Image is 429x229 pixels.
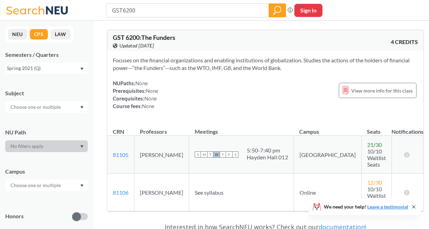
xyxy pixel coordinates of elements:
[207,151,213,158] span: T
[119,42,154,50] span: Updated [DATE]
[134,136,189,174] td: [PERSON_NAME]
[5,140,88,152] div: Dropdown arrow
[195,189,224,196] span: See syllabus
[5,212,24,220] p: Honors
[351,86,413,95] span: View more info for this class
[195,151,201,158] span: S
[7,64,79,72] div: Spring 2021 (Q)
[367,186,386,205] span: 10/10 Waitlist Seats
[269,3,286,17] div: magnifying glass
[113,151,128,158] a: 81105
[294,4,322,17] button: Sign In
[134,174,189,211] td: [PERSON_NAME]
[294,174,361,211] td: Online
[5,89,88,97] div: Subject
[361,121,392,136] th: Seats
[232,151,238,158] span: S
[5,129,88,136] div: NU Path
[273,6,281,15] svg: magnifying glass
[146,88,158,94] span: None
[5,179,88,191] div: Dropdown arrow
[135,80,148,86] span: None
[7,181,65,190] input: Choose one or multiple
[220,151,226,158] span: T
[111,5,264,16] input: Class, professor, course number, "phrase"
[5,168,88,175] div: Campus
[367,179,382,186] span: 12 / 30
[30,29,48,39] button: CPS
[294,121,361,136] th: Campus
[142,103,154,109] span: None
[247,154,288,161] div: Hayden Hall 012
[113,79,158,110] div: NUPaths: Prerequisites: Corequisites: Course fees:
[189,121,294,136] th: Meetings
[134,121,189,136] th: Professors
[367,148,386,168] span: 10/10 Waitlist Seats
[113,57,410,71] span: Focuses on the financial organizations and enabling institutions of globalization. Studies the ac...
[8,29,27,39] button: NEU
[5,101,88,113] div: Dropdown arrow
[247,147,288,154] div: 5:50 - 7:40 pm
[80,68,84,70] svg: Dropdown arrow
[367,204,408,210] a: Leave a testimonial
[51,29,70,39] button: LAW
[113,128,124,135] div: CRN
[294,136,361,174] td: [GEOGRAPHIC_DATA]
[392,121,423,136] th: Notifications
[213,151,220,158] span: W
[80,145,84,148] svg: Dropdown arrow
[5,51,88,59] div: Semesters / Quarters
[367,141,382,148] span: 21 / 30
[113,189,128,196] a: 81106
[391,38,418,46] span: 4 CREDITS
[5,63,88,74] div: Spring 2021 (Q)Dropdown arrow
[113,34,175,41] span: GST 6200 : The Funders
[144,95,157,102] span: None
[226,151,232,158] span: F
[80,184,84,187] svg: Dropdown arrow
[7,103,65,111] input: Choose one or multiple
[80,106,84,109] svg: Dropdown arrow
[201,151,207,158] span: M
[324,204,408,209] span: We need your help!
